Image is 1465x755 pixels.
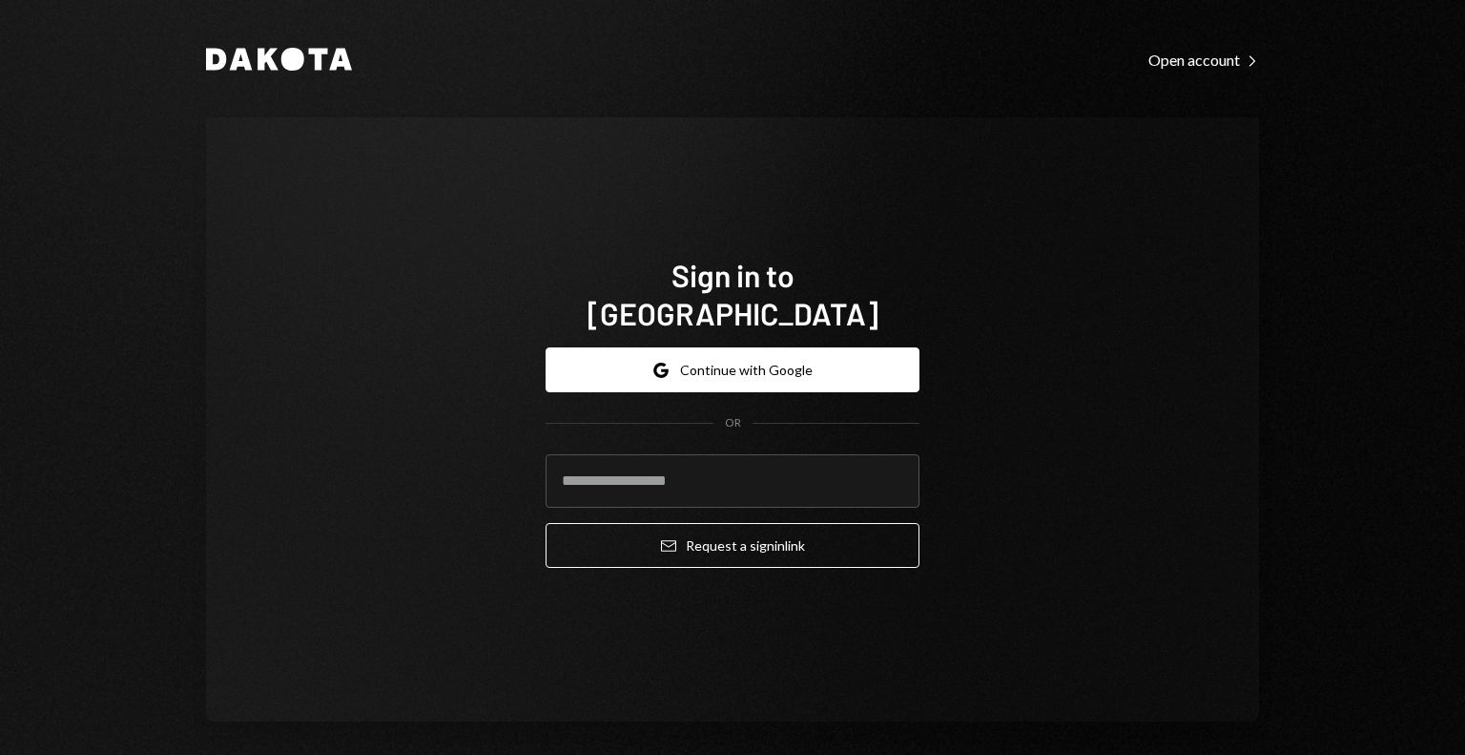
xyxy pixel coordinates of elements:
button: Continue with Google [546,347,919,392]
a: Open account [1148,49,1259,70]
button: Request a signinlink [546,523,919,568]
div: OR [725,415,741,431]
h1: Sign in to [GEOGRAPHIC_DATA] [546,256,919,332]
div: Open account [1148,51,1259,70]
